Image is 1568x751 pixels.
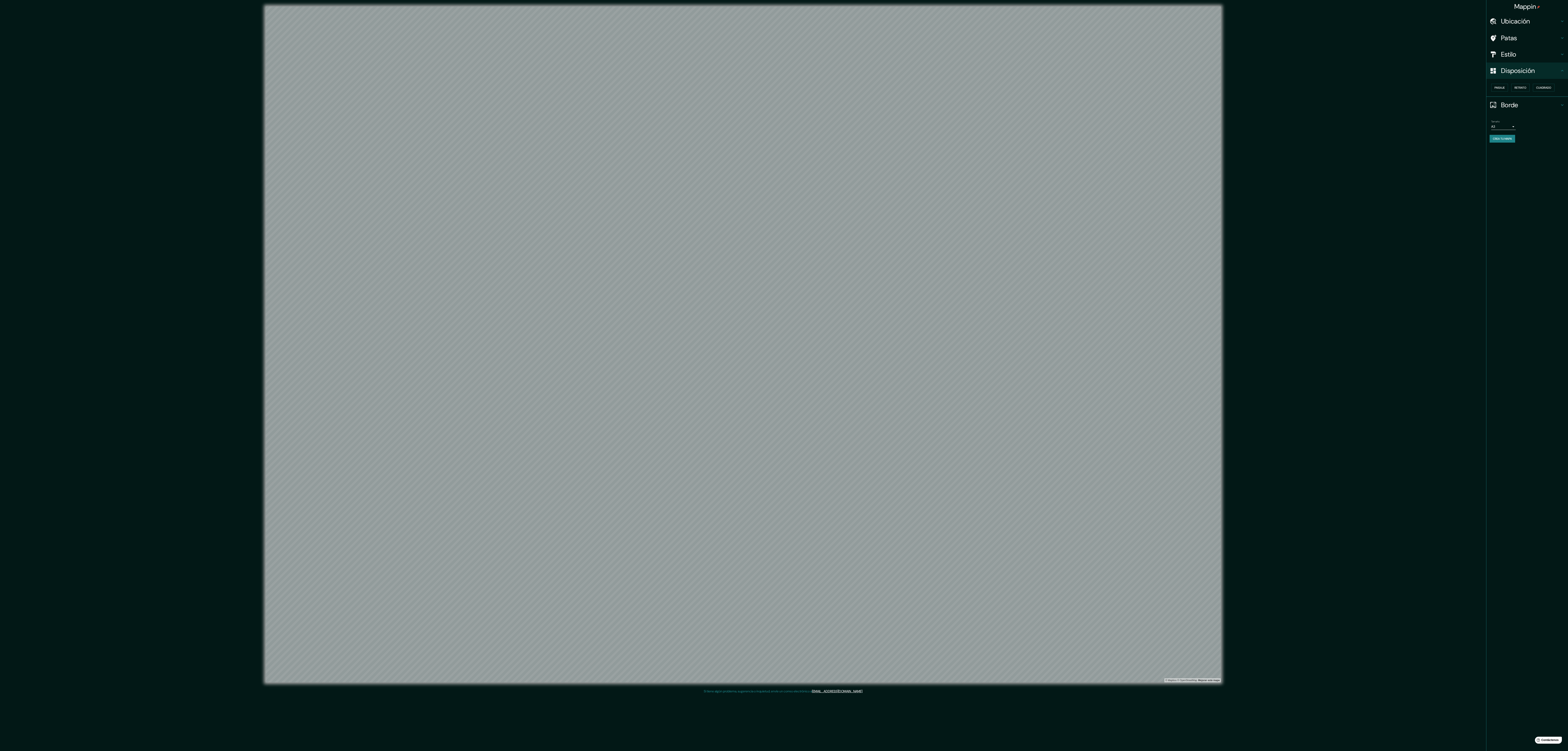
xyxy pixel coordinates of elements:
[1533,84,1555,92] button: Cuadrado
[1511,84,1530,92] button: Retrato
[266,7,1221,682] canvas: Mapa
[1165,679,1177,682] font: © Mapbox
[1514,2,1536,11] font: Mappin
[1501,17,1530,26] font: Ubicación
[1493,137,1512,141] font: Crea tu mapa
[1486,97,1568,113] div: Borde
[1494,86,1505,89] font: Paisaje
[704,689,812,693] font: Si tiene algún problema, sugerencia o inquietud, envíe un correo electrónico a
[1491,123,1516,130] div: A3
[1501,50,1516,59] font: Estilo
[1491,124,1495,129] font: A3
[1532,735,1564,747] iframe: Lanzador de widgets de ayuda
[1501,66,1535,75] font: Disposición
[1198,679,1220,682] a: Map feedback
[1177,679,1197,682] font: © OpenStreetMap
[1515,86,1526,89] font: Retrato
[1177,679,1197,682] a: Mapa de OpenStreet
[1501,101,1518,109] font: Borde
[1501,34,1517,42] font: Patas
[1198,679,1220,682] font: Mejorar este mapa
[1537,6,1540,9] img: pin-icon.png
[1491,84,1508,92] button: Paisaje
[1486,46,1568,63] div: Estilo
[863,689,864,693] font: .
[1486,13,1568,29] div: Ubicación
[1491,120,1500,123] font: Tamaño
[812,689,862,693] a: [EMAIL_ADDRESS][DOMAIN_NAME]
[1536,86,1551,89] font: Cuadrado
[862,689,863,693] font: .
[1486,30,1568,46] div: Patas
[1486,63,1568,79] div: Disposición
[1490,135,1515,143] button: Crea tu mapa
[1165,679,1177,682] a: Mapbox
